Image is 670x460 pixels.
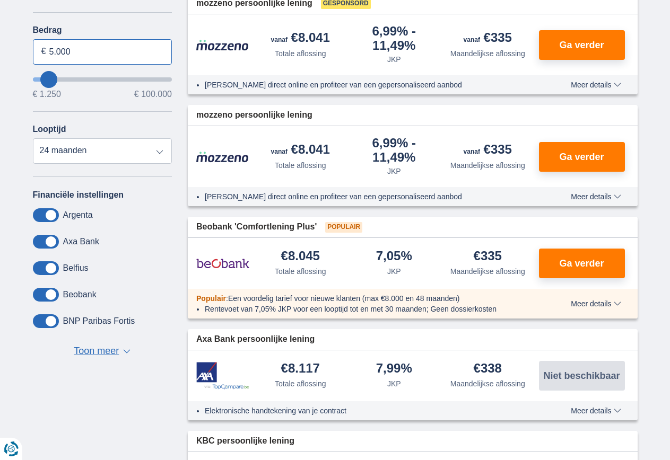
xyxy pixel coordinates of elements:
[464,31,512,46] div: €335
[275,378,326,389] div: Totale aflossing
[325,222,362,233] span: Populair
[63,210,93,220] label: Argenta
[63,290,97,299] label: Beobank
[196,221,317,233] span: Beobank 'Comfortlening Plus'
[563,406,629,415] button: Meer details
[188,293,541,304] div: :
[563,81,629,89] button: Meer details
[559,259,604,268] span: Ga verder
[63,316,135,326] label: BNP Paribas Fortis
[33,125,66,134] label: Looptijd
[563,299,629,308] button: Meer details
[205,191,532,202] li: [PERSON_NAME] direct online en profiteer van een gepersonaliseerd aanbod
[123,349,130,353] span: ▼
[539,361,625,391] button: Niet beschikbaar
[450,378,525,389] div: Maandelijkse aflossing
[571,407,621,414] span: Meer details
[33,190,124,200] label: Financiële instellingen
[559,40,604,50] span: Ga verder
[539,249,625,278] button: Ga verder
[63,263,89,273] label: Belfius
[474,362,502,376] div: €338
[571,193,621,200] span: Meer details
[559,152,604,162] span: Ga verder
[228,294,460,303] span: Een voordelig tarief voor nieuwe klanten (max €8.000 en 48 maanden)
[41,46,46,58] span: €
[33,90,61,99] span: € 1.250
[63,237,99,246] label: Axa Bank
[376,250,412,264] div: 7,05%
[196,294,226,303] span: Populair
[281,250,320,264] div: €8.045
[33,77,172,82] input: wantToBorrow
[563,192,629,201] button: Meer details
[352,25,437,52] div: 6,99%
[71,344,134,359] button: Toon meer ▼
[387,54,401,65] div: JKP
[196,250,249,277] img: product.pl.alt Beobank
[539,142,625,172] button: Ga verder
[275,266,326,277] div: Totale aflossing
[196,333,315,346] span: Axa Bank persoonlijke lening
[539,30,625,60] button: Ga verder
[33,25,172,35] label: Bedrag
[275,48,326,59] div: Totale aflossing
[196,362,249,390] img: product.pl.alt Axa Bank
[205,405,532,416] li: Elektronische handtekening van je contract
[387,378,401,389] div: JKP
[134,90,172,99] span: € 100.000
[387,266,401,277] div: JKP
[571,300,621,307] span: Meer details
[275,160,326,171] div: Totale aflossing
[196,39,249,51] img: product.pl.alt Mozzeno
[205,304,532,314] li: Rentevoet van 7,05% JKP voor een looptijd tot en met 30 maanden; Geen dossierkosten
[450,266,525,277] div: Maandelijkse aflossing
[376,362,412,376] div: 7,99%
[352,137,437,164] div: 6,99%
[281,362,320,376] div: €8.117
[450,48,525,59] div: Maandelijkse aflossing
[464,143,512,158] div: €335
[543,371,620,381] span: Niet beschikbaar
[196,109,312,121] span: mozzeno persoonlijke lening
[571,81,621,89] span: Meer details
[196,151,249,163] img: product.pl.alt Mozzeno
[450,160,525,171] div: Maandelijkse aflossing
[74,344,119,358] span: Toon meer
[205,79,532,90] li: [PERSON_NAME] direct online en profiteer van een gepersonaliseerd aanbod
[196,435,294,447] span: KBC persoonlijke lening
[271,31,330,46] div: €8.041
[271,143,330,158] div: €8.041
[474,250,502,264] div: €335
[387,166,401,176] div: JKP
